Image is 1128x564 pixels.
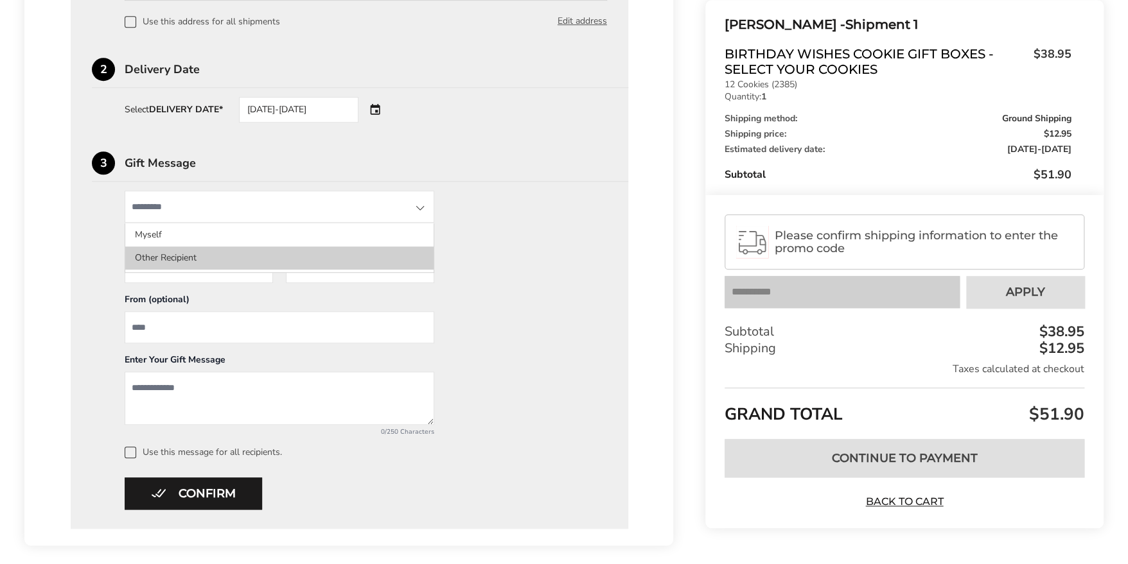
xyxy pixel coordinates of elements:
[125,223,434,246] li: Myself
[125,191,434,223] input: State
[775,229,1073,255] span: Please confirm shipping information to enter the promo code
[725,130,1071,139] div: Shipping price:
[125,354,434,372] div: Enter Your Gift Message
[725,92,1071,101] p: Quantity:
[859,495,949,509] a: Back to Cart
[92,151,115,175] div: 3
[725,362,1084,376] div: Taxes calculated at checkout
[1027,46,1071,74] span: $38.95
[1026,403,1084,425] span: $51.90
[1007,143,1037,155] span: [DATE]
[125,157,628,169] div: Gift Message
[1006,286,1045,298] span: Apply
[725,388,1084,429] div: GRAND TOTAL
[1041,143,1071,155] span: [DATE]
[761,90,766,103] strong: 1
[725,323,1084,340] div: Subtotal
[92,58,115,81] div: 2
[125,293,434,311] div: From (optional)
[125,311,434,343] input: From
[125,16,280,28] label: Use this address for all shipments
[1044,130,1071,139] span: $12.95
[725,114,1071,123] div: Shipping method:
[725,340,1084,357] div: Shipping
[239,97,358,123] div: [DATE]-[DATE]
[125,105,223,114] div: Select
[149,103,223,115] strong: DELIVERY DATE*
[725,14,1071,35] div: Shipment 1
[725,167,1071,182] div: Subtotal
[725,46,1071,77] a: Birthday Wishes Cookie Gift Boxes - Select Your Cookies$38.95
[725,439,1084,477] button: Continue to Payment
[1036,341,1084,355] div: $12.95
[725,80,1071,89] p: 12 Cookies (2385)
[125,477,262,509] button: Confirm button
[125,372,434,425] textarea: Add a message
[125,427,434,436] div: 0/250 Characters
[125,64,628,75] div: Delivery Date
[1034,167,1071,182] span: $51.90
[725,17,845,32] span: [PERSON_NAME] -
[558,14,607,28] button: Edit address
[125,447,607,458] label: Use this message for all recipients.
[725,145,1071,154] div: Estimated delivery date:
[1007,145,1071,154] span: -
[725,46,1027,77] span: Birthday Wishes Cookie Gift Boxes - Select Your Cookies
[966,276,1084,308] button: Apply
[125,246,434,269] li: Other Recipient
[1002,114,1071,123] span: Ground Shipping
[1036,325,1084,339] div: $38.95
